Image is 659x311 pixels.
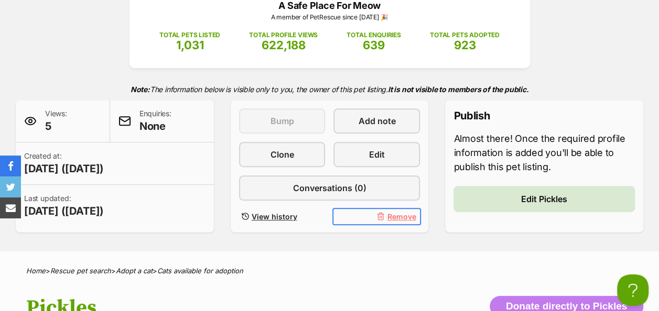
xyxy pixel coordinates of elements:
p: The information below is visible only to you, the owner of this pet listing. [16,79,643,100]
span: Remove [387,211,416,222]
span: Conversations (0) [293,182,366,194]
span: [DATE] ([DATE]) [24,204,104,218]
span: 1,031 [176,38,204,52]
a: Clone [239,142,326,167]
span: [DATE] ([DATE]) [24,161,104,176]
p: Created at: [24,151,104,176]
iframe: Help Scout Beacon - Open [617,274,649,306]
p: TOTAL PETS LISTED [159,30,220,40]
span: 639 [363,38,385,52]
p: TOTAL PETS ADOPTED [430,30,500,40]
strong: Note: [131,85,150,94]
span: 622,188 [262,38,306,52]
a: Home [26,266,46,275]
span: 5 [45,119,67,134]
a: Rescue pet search [50,266,111,275]
p: TOTAL PROFILE VIEWS [249,30,318,40]
a: View history [239,209,326,224]
span: 923 [453,38,476,52]
a: Adopt a cat [116,266,153,275]
span: None [139,119,171,134]
a: Edit Pickles [453,186,635,212]
p: TOTAL ENQUIRIES [347,30,401,40]
strong: It is not visible to members of the public. [388,85,529,94]
p: Almost there! Once the required profile information is added you'll be able to publish this pet l... [453,131,635,174]
p: A member of PetRescue since [DATE] 🎉 [145,13,514,22]
span: Edit [369,148,385,161]
span: Edit Pickles [521,193,567,205]
p: Enquiries: [139,108,171,134]
p: Views: [45,108,67,134]
a: Conversations (0) [239,175,420,201]
a: Add note [333,108,420,134]
span: Bump [271,115,294,127]
p: Last updated: [24,193,104,218]
a: Edit [333,142,420,167]
a: Cats available for adoption [157,266,243,275]
button: Bump [239,108,326,134]
span: Add note [358,115,395,127]
p: Publish [453,108,635,123]
span: Clone [271,148,294,161]
span: View history [252,211,297,222]
button: Remove [333,209,420,224]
